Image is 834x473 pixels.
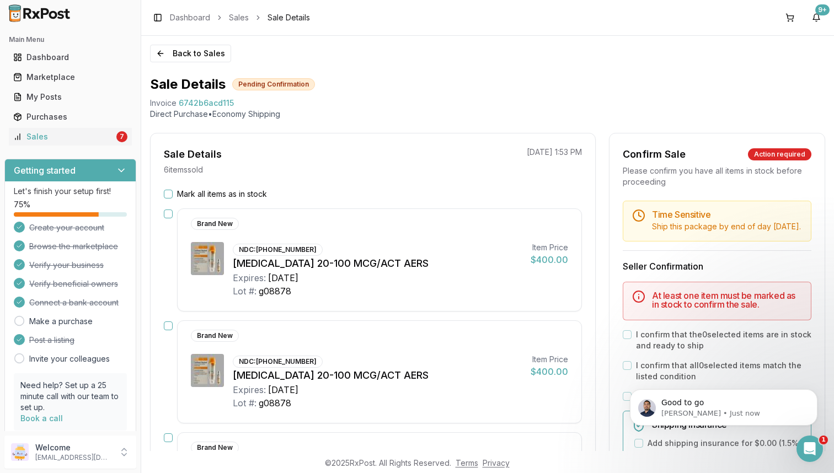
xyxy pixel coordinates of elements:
[14,164,76,177] h3: Getting started
[233,356,323,368] div: NDC: [PHONE_NUMBER]
[233,271,266,284] div: Expires:
[20,380,120,413] p: Need help? Set up a 25 minute call with our team to set up.
[29,278,118,289] span: Verify beneficial owners
[819,436,828,444] span: 1
[4,128,136,146] button: Sales7
[636,360,811,382] label: I confirm that all 0 selected items match the listed condition
[229,12,249,23] a: Sales
[9,35,132,44] h2: Main Menu
[13,92,127,103] div: My Posts
[4,88,136,106] button: My Posts
[652,210,802,219] h5: Time Sensitive
[4,4,75,22] img: RxPost Logo
[13,111,127,122] div: Purchases
[268,383,298,396] div: [DATE]
[29,260,104,271] span: Verify your business
[233,383,266,396] div: Expires:
[9,67,132,87] a: Marketplace
[13,52,127,63] div: Dashboard
[29,316,93,327] a: Make a purchase
[233,396,256,410] div: Lot #:
[191,354,224,387] img: Combivent Respimat 20-100 MCG/ACT AERS
[808,9,825,26] button: 9+
[9,127,132,147] a: Sales7
[116,131,127,142] div: 7
[13,131,114,142] div: Sales
[150,45,231,62] button: Back to Sales
[29,222,104,233] span: Create your account
[259,284,291,298] div: g08878
[20,413,63,423] a: Book a call
[483,458,510,467] a: Privacy
[233,244,323,256] div: NDC: [PHONE_NUMBER]
[150,76,226,93] h1: Sale Details
[232,78,315,90] div: Pending Confirmation
[531,354,568,365] div: Item Price
[636,329,811,351] label: I confirm that the 0 selected items are in stock and ready to ship
[613,366,834,443] iframe: Intercom notifications message
[35,442,112,453] p: Welcome
[29,241,118,252] span: Browse the marketplace
[13,72,127,83] div: Marketplace
[815,4,830,15] div: 9+
[170,12,210,23] a: Dashboard
[9,107,132,127] a: Purchases
[268,271,298,284] div: [DATE]
[9,47,132,67] a: Dashboard
[527,147,582,158] p: [DATE] 1:53 PM
[652,222,801,231] span: Ship this package by end of day [DATE] .
[233,284,256,298] div: Lot #:
[29,297,119,308] span: Connect a bank account
[11,443,29,461] img: User avatar
[233,368,522,383] div: [MEDICAL_DATA] 20-100 MCG/ACT AERS
[623,147,686,162] div: Confirm Sale
[531,365,568,378] div: $400.00
[14,199,30,210] span: 75 %
[29,335,74,346] span: Post a listing
[29,353,110,364] a: Invite your colleagues
[170,12,310,23] nav: breadcrumb
[531,253,568,266] div: $400.00
[456,458,478,467] a: Terms
[14,186,127,197] p: Let's finish your setup first!
[748,148,811,160] div: Action required
[623,165,811,187] div: Please confirm you have all items in stock before proceeding
[4,68,136,86] button: Marketplace
[652,291,802,309] h5: At least one item must be marked as in stock to confirm the sale.
[150,98,177,109] div: Invoice
[191,330,239,342] div: Brand New
[4,108,136,126] button: Purchases
[179,98,234,109] span: 6742b6acd115
[233,256,522,271] div: [MEDICAL_DATA] 20-100 MCG/ACT AERS
[150,109,825,120] p: Direct Purchase • Economy Shipping
[191,442,239,454] div: Brand New
[164,147,222,162] div: Sale Details
[164,164,203,175] p: 6 item s sold
[191,242,224,275] img: Combivent Respimat 20-100 MCG/ACT AERS
[4,49,136,66] button: Dashboard
[796,436,823,462] iframe: Intercom live chat
[35,453,112,462] p: [EMAIL_ADDRESS][DOMAIN_NAME]
[177,189,267,200] label: Mark all items as in stock
[259,396,291,410] div: g08878
[623,260,811,273] h3: Seller Confirmation
[268,12,310,23] span: Sale Details
[191,218,239,230] div: Brand New
[9,87,132,107] a: My Posts
[531,242,568,253] div: Item Price
[648,438,802,460] label: Add shipping insurance for $0.00 ( 1.5 % of order value)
